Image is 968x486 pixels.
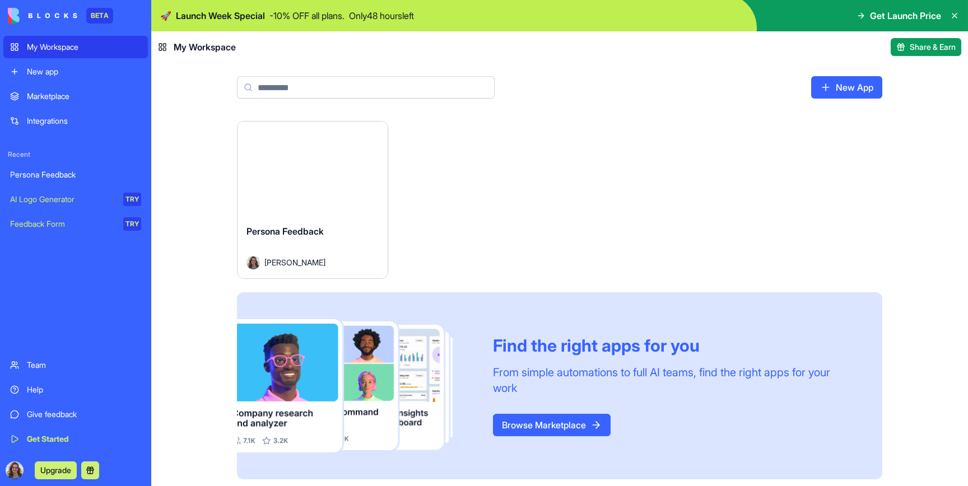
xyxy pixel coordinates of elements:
a: Integrations [3,110,148,132]
a: Browse Marketplace [493,414,611,436]
div: My Workspace [27,41,141,53]
div: Persona Feedback [10,169,141,180]
a: BETA [8,8,113,24]
img: Frame_181_egmpey.png [237,319,475,453]
a: Upgrade [35,464,77,475]
span: Launch Week Special [176,9,265,22]
span: [PERSON_NAME] [264,256,325,268]
a: New app [3,60,148,83]
p: - 10 % OFF all plans. [269,9,345,22]
button: Share & Earn [891,38,961,56]
div: BETA [86,8,113,24]
span: Persona Feedback [246,226,324,237]
a: Marketplace [3,85,148,108]
div: Team [27,359,141,371]
a: Persona Feedback [3,163,148,186]
img: Avatar [246,256,260,269]
div: TRY [123,193,141,206]
div: New app [27,66,141,77]
div: Integrations [27,115,141,127]
div: TRY [123,217,141,231]
button: Upgrade [35,461,77,479]
a: Team [3,354,148,376]
a: New App [811,76,882,99]
a: My Workspace [3,36,148,58]
span: My Workspace [174,40,236,54]
div: AI Logo Generator [10,194,115,205]
span: Recent [3,150,148,159]
span: 🚀 [160,9,171,22]
p: Only 48 hours left [349,9,414,22]
span: Share & Earn [910,41,956,53]
a: Give feedback [3,403,148,426]
img: ACg8ocK-LFNfD8m-yHw_KGvZKhTslSBCGajIdT9KR-yWXzzHfxbRiP-pfA=s96-c [6,461,24,479]
div: Get Started [27,433,141,445]
div: Give feedback [27,409,141,420]
span: Get Launch Price [870,9,941,22]
a: Get Started [3,428,148,450]
a: AI Logo GeneratorTRY [3,188,148,211]
a: Persona FeedbackAvatar[PERSON_NAME] [237,121,388,279]
a: Feedback FormTRY [3,213,148,235]
div: Find the right apps for you [493,335,855,356]
div: Marketplace [27,91,141,102]
div: Feedback Form [10,218,115,230]
div: From simple automations to full AI teams, find the right apps for your work [493,364,855,396]
div: Help [27,384,141,395]
img: logo [8,8,77,24]
a: Help [3,378,148,401]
